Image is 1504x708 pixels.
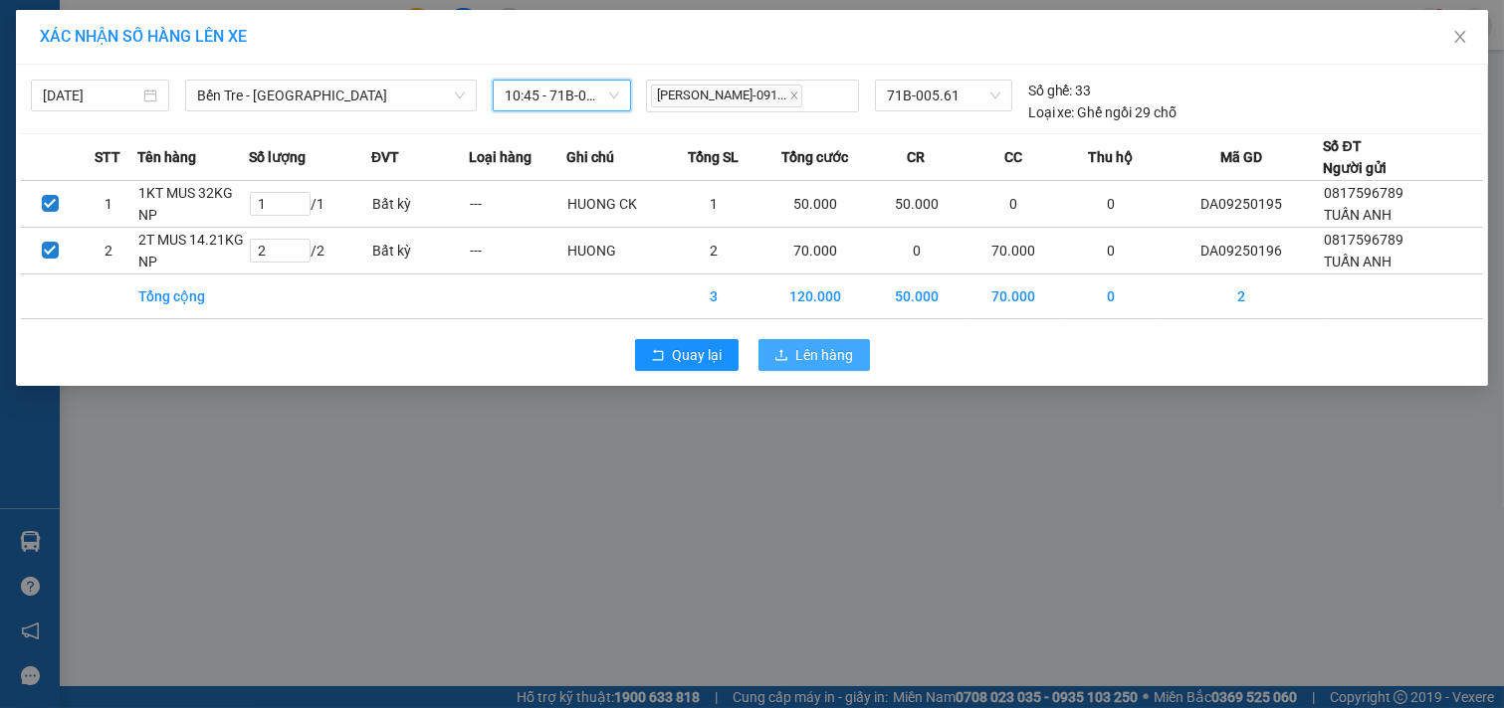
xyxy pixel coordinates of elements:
[249,228,371,274] td: / 2
[1325,254,1393,269] span: TUẤN ANH
[868,274,966,319] td: 50.000
[1028,101,1075,123] span: Loại xe:
[868,181,966,228] td: 50.000
[1028,80,1073,101] span: Số ghế:
[43,85,139,106] input: 12/09/2025
[774,348,788,364] span: upload
[1062,274,1160,319] td: 0
[505,81,619,110] span: 10:45 - 71B-005.61
[1062,228,1160,274] td: 0
[137,274,248,319] td: Tổng cộng
[566,146,614,168] span: Ghi chú
[469,146,532,168] span: Loại hàng
[137,228,248,274] td: 2T MUS 14.21KG NP
[469,181,566,228] td: ---
[454,89,466,101] span: down
[249,181,371,228] td: / 1
[907,146,925,168] span: CR
[40,27,247,46] span: XÁC NHẬN SỐ HÀNG LÊN XE
[635,339,739,371] button: rollbackQuay lại
[665,274,762,319] td: 3
[137,146,196,168] span: Tên hàng
[80,228,138,274] td: 2
[966,274,1063,319] td: 70.000
[1452,29,1468,45] span: close
[1325,185,1404,201] span: 0817596789
[1088,146,1133,168] span: Thu hộ
[80,181,138,228] td: 1
[1028,80,1092,101] div: 33
[762,274,868,319] td: 120.000
[796,344,854,366] span: Lên hàng
[469,228,566,274] td: ---
[137,181,248,228] td: 1KT MUS 32KG NP
[1160,274,1323,319] td: 2
[868,228,966,274] td: 0
[1004,146,1022,168] span: CC
[688,146,739,168] span: Tổng SL
[1220,146,1262,168] span: Mã GD
[966,181,1063,228] td: 0
[762,181,868,228] td: 50.000
[887,81,999,110] span: 71B-005.61
[1160,181,1323,228] td: DA09250195
[789,90,799,100] span: close
[673,344,723,366] span: Quay lại
[966,228,1063,274] td: 70.000
[371,146,399,168] span: ĐVT
[1324,135,1388,179] div: Số ĐT Người gửi
[1325,207,1393,223] span: TUẤN ANH
[371,228,469,274] td: Bất kỳ
[762,228,868,274] td: 70.000
[1062,181,1160,228] td: 0
[651,348,665,364] span: rollback
[1160,228,1323,274] td: DA09250196
[1325,232,1404,248] span: 0817596789
[1028,101,1178,123] div: Ghế ngồi 29 chỗ
[651,85,802,107] span: [PERSON_NAME]-091...
[665,181,762,228] td: 1
[566,181,666,228] td: HUONG CK
[1432,10,1488,66] button: Close
[758,339,870,371] button: uploadLên hàng
[371,181,469,228] td: Bất kỳ
[249,146,306,168] span: Số lượng
[566,228,666,274] td: HUONG
[96,146,121,168] span: STT
[781,146,848,168] span: Tổng cước
[665,228,762,274] td: 2
[197,81,465,110] span: Bến Tre - Sài Gòn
